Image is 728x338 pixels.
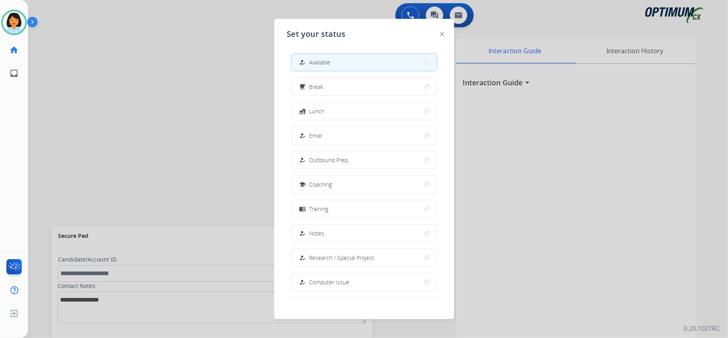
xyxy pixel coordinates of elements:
[299,108,306,115] mat-icon: fastfood
[309,82,324,91] span: Break
[299,157,306,163] mat-icon: how_to_reg
[309,180,332,189] span: Coaching
[299,132,306,139] mat-icon: how_to_reg
[291,78,437,95] button: Break
[309,229,325,237] span: Notes
[291,151,437,169] button: Outbound Prep
[309,205,329,213] span: Training
[291,176,437,193] button: Coaching
[309,131,323,140] span: Email
[3,11,25,34] img: avatar
[440,32,444,36] img: close-button
[291,127,437,144] button: Email
[9,45,19,55] mat-icon: home
[291,249,437,266] button: Research / Special Project
[299,205,306,212] mat-icon: menu_book
[291,298,437,315] button: Internet Issue
[299,230,306,237] mat-icon: how_to_reg
[299,181,306,188] mat-icon: school
[299,59,306,66] mat-icon: how_to_reg
[309,58,331,66] span: Available
[309,156,348,164] span: Outbound Prep
[299,254,306,261] mat-icon: how_to_reg
[299,83,306,90] mat-icon: free_breakfast
[291,225,437,242] button: Notes
[291,274,437,291] button: Computer Issue
[309,278,350,286] span: Computer Issue
[291,54,437,71] button: Available
[309,254,375,262] span: Research / Special Project
[309,107,325,115] span: Lunch
[9,68,19,78] mat-icon: inbox
[299,279,306,286] mat-icon: how_to_reg
[291,200,437,217] button: Training
[287,28,346,40] span: Set your status
[291,103,437,120] button: Lunch
[684,324,720,333] p: 0.20.1027RC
